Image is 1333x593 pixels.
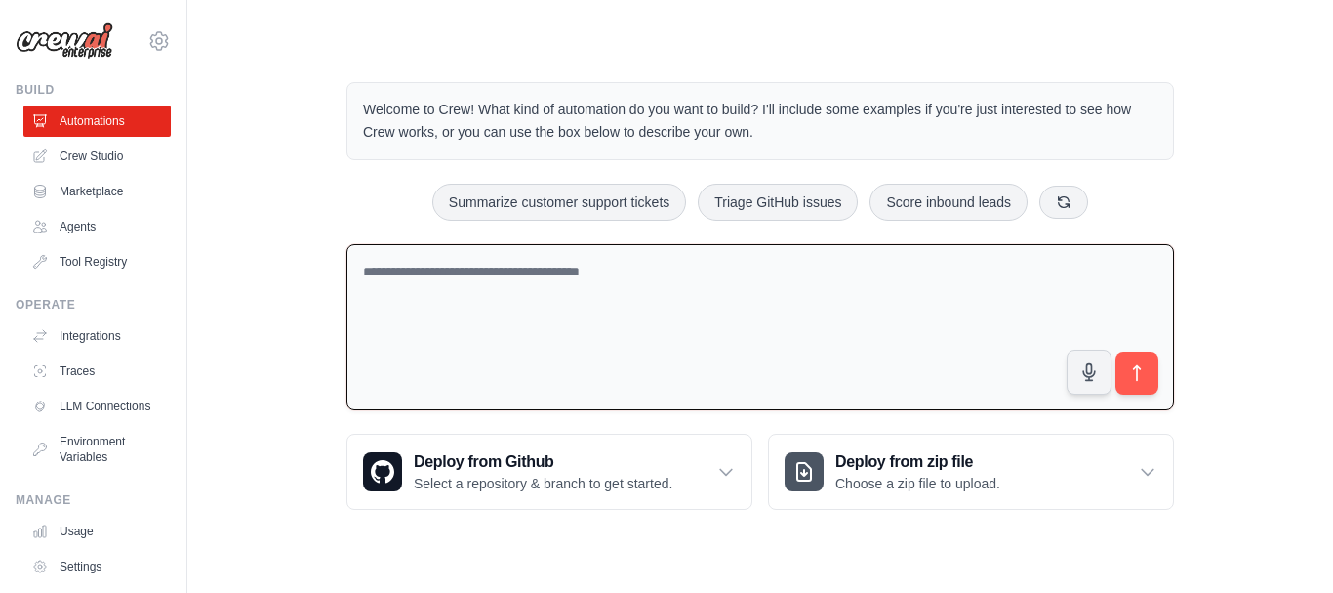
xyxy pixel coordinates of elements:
h3: Deploy from zip file [835,450,1000,474]
a: Usage [23,516,171,547]
a: LLM Connections [23,391,171,422]
button: Triage GitHub issues [698,184,858,221]
a: Integrations [23,320,171,352]
p: Select a repository & branch to get started. [414,474,672,493]
a: Settings [23,551,171,582]
img: Logo [16,22,113,60]
p: Welcome to Crew! What kind of automation do you want to build? I'll include some examples if you'... [363,99,1157,144]
div: Manage [16,492,171,508]
a: Marketplace [23,176,171,207]
a: Agents [23,211,171,242]
a: Crew Studio [23,141,171,172]
a: Environment Variables [23,426,171,473]
button: Score inbound leads [869,184,1028,221]
a: Tool Registry [23,246,171,277]
p: Choose a zip file to upload. [835,474,1000,493]
div: Build [16,82,171,98]
a: Traces [23,356,171,387]
button: Summarize customer support tickets [432,184,686,221]
h3: Deploy from Github [414,450,672,474]
div: Operate [16,297,171,313]
a: Automations [23,106,171,137]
